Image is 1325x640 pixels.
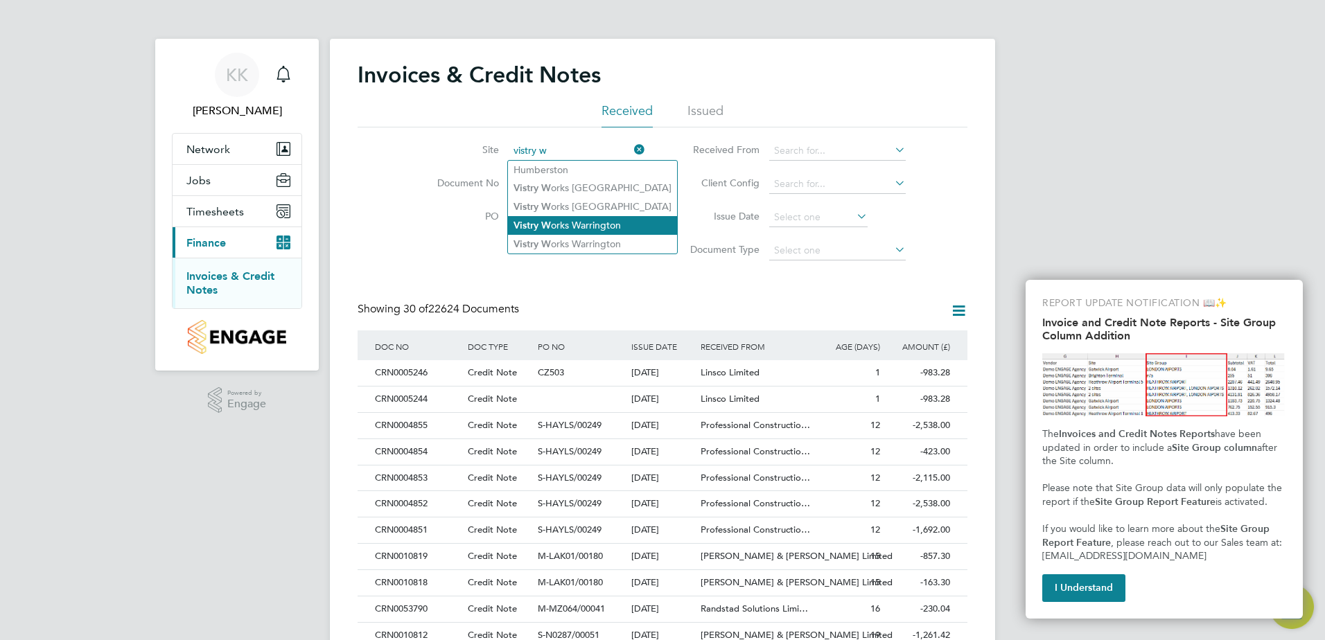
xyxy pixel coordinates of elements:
div: CRN0004852 [371,491,464,517]
span: 12 [870,497,880,509]
span: Linsco Limited [701,393,760,405]
label: PO [419,210,499,222]
div: RECEIVED FROM [697,330,814,362]
h2: Invoices & Credit Notes [358,61,601,89]
span: , please reach out to our Sales team at: [EMAIL_ADDRESS][DOMAIN_NAME] [1042,537,1285,562]
label: Site [419,143,499,156]
div: Invoice and Credit Note Reports - Site Group Column Addition [1026,280,1303,619]
div: [DATE] [628,465,698,491]
span: Credit Note [468,445,517,457]
span: Professional Constructio… [701,445,810,457]
div: [DATE] [628,544,698,569]
span: [PERSON_NAME] & [PERSON_NAME] Limited [701,576,893,588]
span: have been updated in order to include a [1042,428,1264,454]
span: 15 [870,550,880,562]
span: Engage [227,398,266,410]
span: Professional Constructio… [701,472,810,483]
li: Issued [687,103,723,127]
a: Invoices & Credit Notes [186,269,274,296]
p: REPORT UPDATE NOTIFICATION 📖✨ [1042,296,1286,310]
span: [PERSON_NAME] & [PERSON_NAME] Limited [701,550,893,562]
div: CRN0010819 [371,544,464,569]
div: DOC TYPE [464,330,534,362]
div: -857.30 [884,544,954,569]
div: CRN0004851 [371,517,464,543]
span: Powered by [227,387,266,399]
span: Network [186,143,230,156]
span: S-HAYLS/00249 [538,524,602,535]
label: Document Type [680,243,760,256]
input: Search for... [769,141,906,161]
span: Credit Note [468,472,517,483]
span: 30 of [403,302,428,316]
strong: Invoices and Credit Notes Reports [1059,428,1215,440]
div: -1,692.00 [884,517,954,543]
span: 1 [875,366,880,378]
li: orks [GEOGRAPHIC_DATA] [508,179,677,197]
li: orks Warrington [508,235,677,254]
span: CZ503 [538,366,564,378]
b: Vistry [514,201,538,213]
span: 1 [875,393,880,405]
span: Randstad Solutions Limi… [701,603,808,614]
span: Credit Note [468,419,517,431]
input: Select one [769,241,906,260]
span: 22624 Documents [403,302,519,316]
span: Credit Note [468,393,517,405]
span: Credit Note [468,603,517,614]
b: Vistry [514,220,538,231]
div: [DATE] [628,413,698,438]
div: CRN0010818 [371,570,464,596]
strong: Site Group Report Feature [1095,496,1216,508]
div: CRN0005246 [371,360,464,386]
div: -983.28 [884,360,954,386]
span: Linsco Limited [701,366,760,378]
img: countryside-properties-logo-retina.png [188,320,286,354]
div: DOC NO [371,330,464,362]
h2: Invoice and Credit Note Reports - Site Group Column Addition [1042,316,1286,342]
div: -2,115.00 [884,465,954,491]
strong: Site Group Report Feature [1042,523,1272,549]
span: Please note that Site Group data will only populate the report if the [1042,482,1285,508]
div: PO NO [534,330,627,362]
span: S-HAYLS/00249 [538,445,602,457]
span: S-HAYLS/00249 [538,497,602,509]
span: Finance [186,236,226,249]
div: -423.00 [884,439,954,465]
label: Client Config [680,177,760,189]
div: CRN0004855 [371,413,464,438]
span: S-HAYLS/00249 [538,472,602,483]
div: -230.04 [884,596,954,622]
div: CRN0005244 [371,386,464,412]
img: Site Group Column in Invoices Report [1042,353,1286,416]
span: 12 [870,524,880,535]
span: Credit Note [468,366,517,378]
a: Go to account details [172,53,302,119]
div: Showing [358,302,522,317]
span: S-HAYLS/00249 [538,419,602,431]
div: [DATE] [628,491,698,517]
span: Katie Kelly [172,103,302,119]
span: The [1042,428,1059,440]
a: Go to home page [172,320,302,354]
button: I Understand [1042,574,1125,602]
div: -163.30 [884,570,954,596]
span: Credit Note [468,576,517,588]
span: 12 [870,445,880,457]
li: orks Warrington [508,216,677,235]
div: CRN0004854 [371,439,464,465]
label: Received From [680,143,760,156]
input: Select one [769,208,868,227]
li: Received [602,103,653,127]
div: [DATE] [628,360,698,386]
span: Professional Constructio… [701,524,810,535]
span: Jobs [186,174,211,187]
span: Credit Note [468,524,517,535]
div: ISSUE DATE [628,330,698,362]
nav: Main navigation [155,39,319,371]
span: Professional Constructio… [701,419,810,431]
div: [DATE] [628,596,698,622]
b: Vistry [514,182,538,194]
span: Timesheets [186,205,244,218]
span: If you would like to learn more about the [1042,523,1220,535]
